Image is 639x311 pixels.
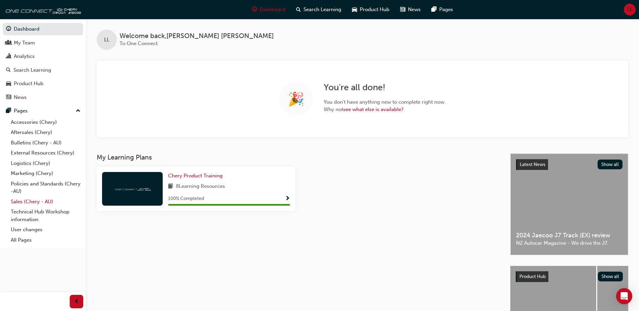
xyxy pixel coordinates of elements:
a: search-iconSearch Learning [291,3,347,16]
span: 🎉 [288,95,305,103]
span: up-icon [76,107,81,115]
span: NZ Autocar Magazine - We drive the J7. [516,239,622,247]
a: News [3,91,83,104]
div: Pages [14,107,28,115]
span: pages-icon [432,5,437,14]
span: Latest News [520,162,545,167]
div: My Team [14,39,35,47]
span: Welcome back , [PERSON_NAME] [PERSON_NAME] [120,32,274,40]
span: 100 % Completed [168,195,204,203]
a: news-iconNews [395,3,426,16]
div: Search Learning [13,66,51,74]
span: Why not [324,106,446,113]
span: news-icon [400,5,405,14]
button: Pages [3,105,83,117]
span: Dashboard [260,6,285,13]
a: guage-iconDashboard [247,3,291,16]
span: Show Progress [285,196,290,202]
span: search-icon [6,67,11,73]
div: Product Hub [14,80,43,88]
button: Show all [598,160,623,169]
a: Accessories (Chery) [8,117,83,128]
span: To One Connect [120,40,158,46]
a: Product HubShow all [516,271,623,282]
a: car-iconProduct Hub [347,3,395,16]
span: Chery Product Training [168,173,223,179]
a: Marketing (Chery) [8,168,83,179]
span: car-icon [6,81,11,87]
h2: You ' re all done! [324,82,446,93]
div: Open Intercom Messenger [616,288,632,304]
span: News [408,6,421,13]
span: book-icon [168,182,173,191]
div: Analytics [14,53,35,60]
span: prev-icon [74,298,79,306]
a: Analytics [3,50,83,63]
a: My Team [3,37,83,49]
a: All Pages [8,235,83,245]
span: Search Learning [303,6,341,13]
span: You don ' t have anything new to complete right now. [324,98,446,106]
span: people-icon [6,40,11,46]
span: guage-icon [6,26,11,32]
a: see what else is available? [343,106,404,112]
a: Search Learning [3,64,83,76]
a: External Resources (Chery) [8,148,83,158]
span: car-icon [352,5,357,14]
a: Product Hub [3,77,83,90]
button: Show all [598,272,623,281]
span: pages-icon [6,108,11,114]
a: Policies and Standards (Chery -AU) [8,179,83,197]
a: Latest NewsShow all [516,159,622,170]
a: Technical Hub Workshop information [8,207,83,224]
span: Product Hub [519,274,546,279]
img: oneconnect [3,3,81,16]
a: User changes [8,224,83,235]
span: guage-icon [252,5,257,14]
img: oneconnect [114,185,151,192]
a: Dashboard [3,23,83,35]
a: pages-iconPages [426,3,458,16]
span: chart-icon [6,54,11,60]
button: LL [624,4,636,15]
span: news-icon [6,95,11,101]
a: Chery Product Training [168,172,225,180]
button: DashboardMy TeamAnalyticsSearch LearningProduct HubNews [3,22,83,105]
div: News [14,94,27,101]
a: Logistics (Chery) [8,158,83,169]
span: 8 Learning Resources [176,182,225,191]
a: Sales (Chery - AU) [8,197,83,207]
a: Latest NewsShow all2024 Jaecoo J7 Track (EX) reviewNZ Autocar Magazine - We drive the J7. [510,153,628,255]
span: search-icon [296,5,301,14]
span: Pages [439,6,453,13]
a: Aftersales (Chery) [8,127,83,138]
span: 2024 Jaecoo J7 Track (EX) review [516,232,622,239]
a: Bulletins (Chery - AU) [8,138,83,148]
button: Show Progress [285,195,290,203]
h3: My Learning Plans [97,153,500,161]
span: LL [627,6,633,13]
span: Product Hub [360,6,389,13]
span: LL [104,36,109,44]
